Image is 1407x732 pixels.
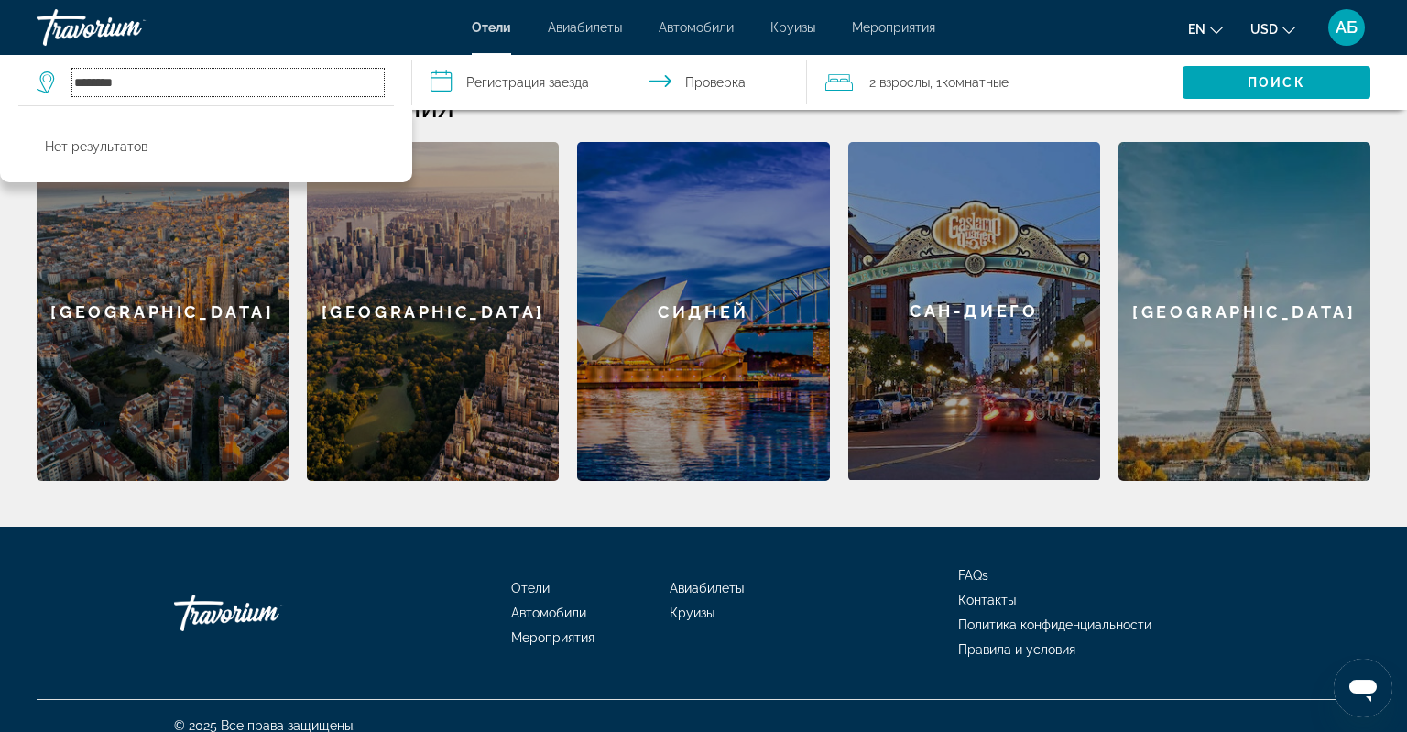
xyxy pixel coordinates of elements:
a: Круизы [770,20,815,35]
a: Круизы [670,606,714,620]
span: комнатные [942,75,1009,90]
div: Сидней [577,142,829,481]
a: Автомобили [659,20,734,35]
span: 2 [869,70,930,95]
button: Пользовательское меню [1323,8,1370,47]
div: [GEOGRAPHIC_DATA] [307,142,559,481]
span: Поиск [1248,75,1305,90]
iframe: Кнопка запуска окна обмена сообщениями [1334,659,1392,717]
span: USD [1250,22,1278,37]
span: АБ [1336,18,1358,37]
input: Search hotel destination [72,69,384,96]
a: Барселона[GEOGRAPHIC_DATA] [37,142,289,481]
span: , 1 [930,70,1009,95]
span: Взрослы [879,75,930,90]
button: Поиск [1183,66,1370,99]
a: СиднейСидней [577,142,829,481]
button: Выберите дату регистрации и выезда [412,55,806,110]
a: Отели [472,20,511,35]
a: Мероприятия [511,630,594,645]
a: Париж[GEOGRAPHIC_DATA] [1118,142,1370,481]
a: Мероприятия [852,20,935,35]
span: en [1188,22,1205,37]
a: Правила и условия [958,642,1075,657]
a: Авиабилеты [670,581,744,595]
div: [GEOGRAPHIC_DATA] [37,142,289,481]
p: Нет результатов [45,134,147,159]
a: Травориум [37,4,220,51]
a: Отели [511,581,550,595]
a: Авиабилеты [548,20,622,35]
button: Изменить язык [1188,16,1223,42]
div: [GEOGRAPHIC_DATA] [1118,142,1370,481]
button: Изменить валюту [1250,16,1295,42]
a: Нью-Йорк[GEOGRAPHIC_DATA] [307,142,559,481]
a: Сан-ДиегоСан-Диего [848,142,1100,481]
a: Политика конфиденциальности [958,617,1151,632]
a: Иди Домой [174,585,357,640]
a: FAQs [958,568,988,583]
a: Автомобили [511,606,586,620]
div: Сан-Диего [848,142,1100,480]
a: Контакты [958,593,1016,607]
button: Путешественники: 2 взрослых, 0 детей [807,55,1183,110]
